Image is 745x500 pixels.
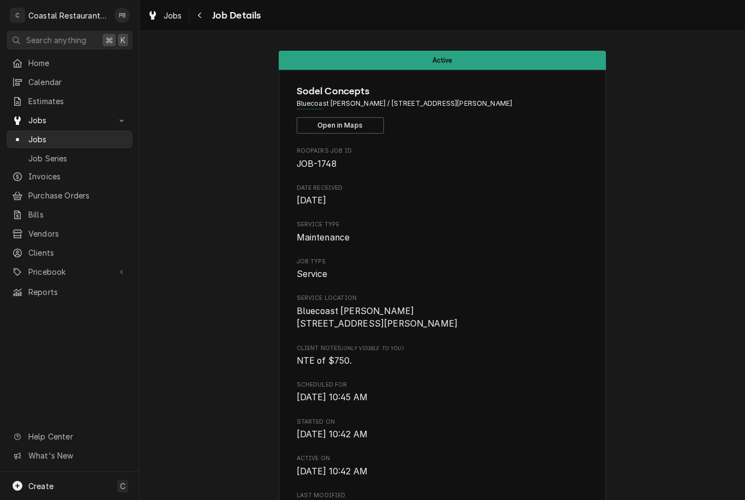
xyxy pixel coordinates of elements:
span: Invoices [28,171,127,182]
span: [DATE] 10:45 AM [297,392,368,402]
a: Jobs [143,7,187,25]
a: Vendors [7,225,133,243]
div: Service Type [297,220,588,244]
span: Started On [297,428,588,441]
span: [DATE] [297,195,327,206]
span: Service Location [297,305,588,330]
span: Jobs [164,10,182,21]
span: K [121,34,125,46]
div: Started On [297,418,588,441]
a: Reports [7,283,133,301]
a: Jobs [7,130,133,148]
span: Purchase Orders [28,190,127,201]
button: Open in Maps [297,117,384,134]
span: Create [28,481,53,491]
a: Bills [7,206,133,224]
button: Navigate back [191,7,209,24]
div: Date Received [297,184,588,207]
a: Purchase Orders [7,186,133,204]
span: Date Received [297,194,588,207]
div: Status [279,51,606,70]
span: Scheduled For [297,391,588,404]
span: Maintenance [297,232,350,243]
span: Service Type [297,231,588,244]
span: Last Modified [297,491,588,500]
span: Vendors [28,228,127,239]
span: NTE of $750. [297,356,352,366]
div: Job Type [297,257,588,281]
span: Service [297,269,328,279]
span: Pricebook [28,266,111,278]
span: [DATE] 10:42 AM [297,429,368,439]
span: Service Location [297,294,588,303]
button: Search anything⌘K [7,31,133,50]
a: Calendar [7,73,133,91]
a: Invoices [7,167,133,185]
a: Go to Help Center [7,427,133,445]
span: Address [297,99,588,109]
div: Roopairs Job ID [297,147,588,170]
span: Service Type [297,220,588,229]
a: Go to What's New [7,447,133,465]
span: Active On [297,454,588,463]
span: ⌘ [105,34,113,46]
span: Search anything [26,34,86,46]
div: Client Information [297,84,588,134]
span: Jobs [28,115,111,126]
span: Jobs [28,134,127,145]
span: Bluecoast [PERSON_NAME] [STREET_ADDRESS][PERSON_NAME] [297,306,458,329]
span: Scheduled For [297,381,588,389]
span: Clients [28,247,127,258]
span: Job Type [297,268,588,281]
div: Phill Blush's Avatar [115,8,130,23]
div: Scheduled For [297,381,588,404]
span: Bills [28,209,127,220]
a: Go to Jobs [7,111,133,129]
span: [object Object] [297,354,588,368]
span: Estimates [28,95,127,107]
span: Job Details [209,8,261,23]
span: Name [297,84,588,99]
span: C [120,480,125,492]
span: Job Type [297,257,588,266]
span: Job Series [28,153,127,164]
div: Service Location [297,294,588,330]
span: What's New [28,450,126,461]
span: Calendar [28,76,127,88]
span: Reports [28,286,127,298]
span: Roopairs Job ID [297,158,588,171]
div: PB [115,8,130,23]
span: Roopairs Job ID [297,147,588,155]
div: Coastal Restaurant Repair [28,10,109,21]
span: Active On [297,465,588,478]
a: Estimates [7,92,133,110]
span: Help Center [28,431,126,442]
span: [DATE] 10:42 AM [297,466,368,477]
div: Active On [297,454,588,478]
span: Date Received [297,184,588,192]
a: Home [7,54,133,72]
a: Clients [7,244,133,262]
span: (Only Visible to You) [341,345,403,351]
span: Started On [297,418,588,426]
a: Job Series [7,149,133,167]
div: C [10,8,25,23]
span: Active [432,57,453,64]
a: Go to Pricebook [7,263,133,281]
span: Client Notes [297,344,588,353]
span: Home [28,57,127,69]
div: [object Object] [297,344,588,368]
span: JOB-1748 [297,159,337,169]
